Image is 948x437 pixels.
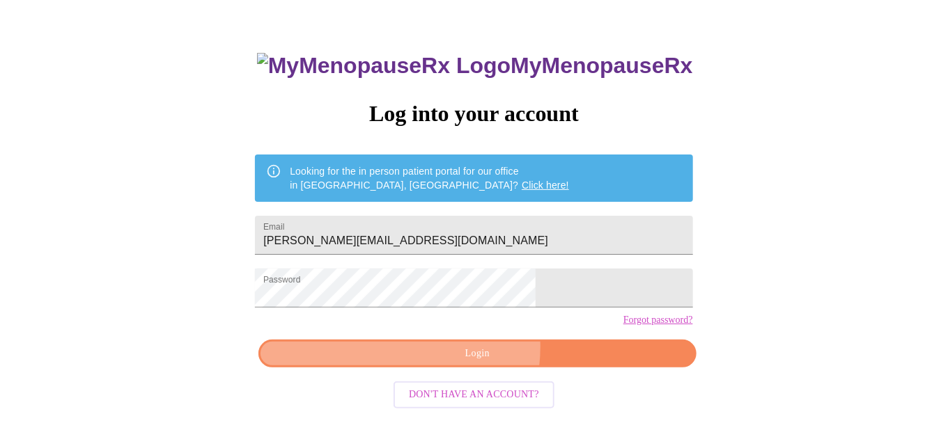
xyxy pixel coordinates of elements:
[258,340,696,368] button: Login
[255,101,692,127] h3: Log into your account
[522,180,569,191] a: Click here!
[257,53,511,79] img: MyMenopauseRx Logo
[394,381,554,408] button: Don't have an account?
[623,315,693,326] a: Forgot password?
[390,388,558,399] a: Don't have an account?
[290,159,569,198] div: Looking for the in person patient portal for our office in [GEOGRAPHIC_DATA], [GEOGRAPHIC_DATA]?
[409,386,539,404] span: Don't have an account?
[257,53,693,79] h3: MyMenopauseRx
[274,345,680,363] span: Login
